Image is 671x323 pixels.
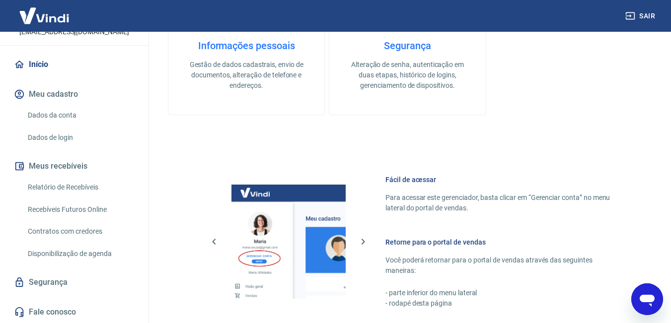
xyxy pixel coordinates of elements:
[184,60,308,91] p: Gestão de dados cadastrais, envio de documentos, alteração de telefone e endereços.
[12,54,137,75] a: Início
[24,221,137,242] a: Contratos com credores
[12,0,76,31] img: Vindi
[385,193,623,213] p: Para acessar este gerenciador, basta clicar em “Gerenciar conta” no menu lateral do portal de ven...
[385,237,623,247] h6: Retorne para o portal de vendas
[385,175,623,185] h6: Fácil de acessar
[12,83,137,105] button: Meu cadastro
[231,185,346,299] img: Imagem da dashboard mostrando o botão de gerenciar conta na sidebar no lado esquerdo
[24,105,137,126] a: Dados da conta
[24,199,137,220] a: Recebíveis Futuros Online
[345,40,469,52] h4: Segurança
[623,7,659,25] button: Sair
[12,155,137,177] button: Meus recebíveis
[385,288,623,298] p: - parte inferior do menu lateral
[345,60,469,91] p: Alteração de senha, autenticação em duas etapas, histórico de logins, gerenciamento de dispositivos.
[24,177,137,197] a: Relatório de Recebíveis
[24,244,137,264] a: Disponibilização de agenda
[385,255,623,276] p: Você poderá retornar para o portal de vendas através das seguintes maneiras:
[24,128,137,148] a: Dados de login
[631,283,663,315] iframe: Botão para abrir a janela de mensagens, conversa em andamento
[385,298,623,309] p: - rodapé desta página
[19,27,129,37] p: [EMAIL_ADDRESS][DOMAIN_NAME]
[184,40,308,52] h4: Informações pessoais
[12,301,137,323] a: Fale conosco
[12,271,137,293] a: Segurança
